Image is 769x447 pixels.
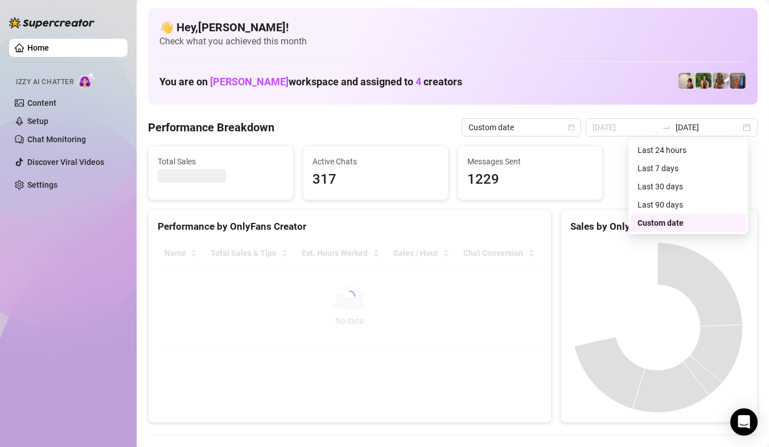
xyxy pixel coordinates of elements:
a: Discover Viral Videos [27,158,104,167]
span: swap-right [662,123,671,132]
span: 317 [312,169,439,191]
a: Chat Monitoring [27,135,86,144]
span: Custom date [468,119,574,136]
span: Izzy AI Chatter [16,77,73,88]
a: Setup [27,117,48,126]
input: End date [676,121,741,134]
h4: Performance Breakdown [148,119,274,135]
img: Ralphy [678,73,694,89]
img: AI Chatter [78,72,96,89]
span: Check what you achieved this month [159,35,746,48]
h4: 👋 Hey, [PERSON_NAME] ! [159,19,746,35]
a: Content [27,98,56,107]
img: Wayne [730,73,746,89]
input: Start date [593,121,657,134]
span: Total Sales [158,155,284,168]
span: calendar [568,124,575,131]
span: 4 [416,76,421,88]
span: loading [342,288,357,304]
div: Open Intercom Messenger [730,408,758,436]
img: Nathaniel [696,73,712,89]
div: Performance by OnlyFans Creator [158,219,542,234]
h1: You are on workspace and assigned to creators [159,76,462,88]
img: logo-BBDzfeDw.svg [9,17,94,28]
img: Nathaniel [713,73,729,89]
a: Settings [27,180,57,189]
span: [PERSON_NAME] [210,76,289,88]
span: to [662,123,671,132]
a: Home [27,43,49,52]
span: Active Chats [312,155,439,168]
